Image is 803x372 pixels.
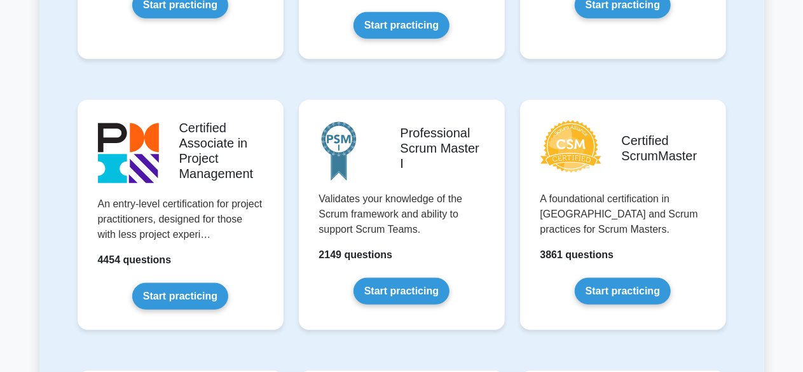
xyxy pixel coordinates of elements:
a: Start practicing [353,278,450,305]
a: Start practicing [132,283,228,310]
a: Start practicing [353,12,450,39]
a: Start practicing [575,278,671,305]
